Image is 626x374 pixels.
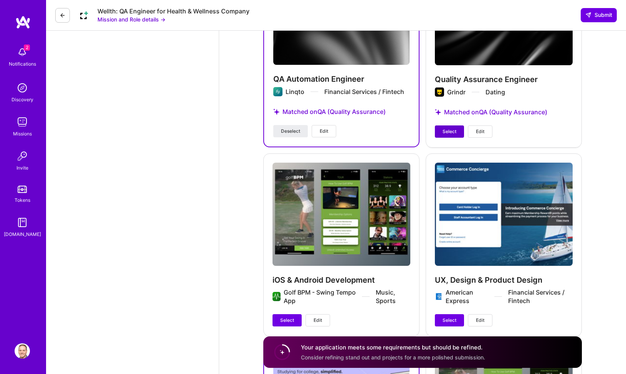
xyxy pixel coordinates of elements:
img: logo [15,15,31,29]
button: Submit [581,8,617,22]
div: Linqto Financial Services / Fintech [286,87,404,96]
button: Mission and Role details → [97,15,165,23]
button: Edit [468,125,492,138]
img: User Avatar [15,343,30,359]
span: Edit [320,128,328,135]
img: guide book [15,215,30,230]
img: teamwork [15,114,30,130]
h4: QA Automation Engineer [273,74,410,84]
button: Deselect [273,125,308,137]
div: Missions [13,130,32,138]
div: [DOMAIN_NAME] [4,230,41,238]
span: Edit [476,128,484,135]
div: Discovery [12,96,33,104]
i: icon SendLight [585,12,591,18]
i: icon StarsPurple [273,109,279,115]
img: Company logo [273,87,282,96]
button: Edit [306,314,330,326]
span: Select [280,317,294,324]
img: discovery [15,80,30,96]
div: Wellth: QA Engineer for Health & Wellness Company [97,7,249,15]
a: User Avatar [13,343,32,359]
div: Invite [17,164,28,172]
span: Submit [585,11,612,19]
img: bell [15,44,30,60]
button: Edit [312,125,336,137]
span: 2 [24,44,30,51]
span: Deselect [281,128,300,135]
img: tokens [18,186,27,193]
img: divider [311,91,318,92]
span: Edit [476,317,484,324]
button: Select [435,125,464,138]
button: Select [273,314,302,326]
div: Matched on QA (Quality Assurance) [273,99,410,125]
img: Company Logo [76,8,91,23]
button: Select [435,314,464,326]
span: Consider refining stand out and projects for a more polished submission. [301,354,485,360]
h4: Your application meets some requirements but should be refined. [301,343,485,351]
span: Edit [314,317,322,324]
div: Notifications [9,60,36,68]
span: Select [443,128,456,135]
div: Tokens [15,196,30,204]
img: Invite [15,148,30,164]
i: icon LeftArrowDark [59,12,66,18]
button: Edit [468,314,492,326]
span: Select [443,317,456,324]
